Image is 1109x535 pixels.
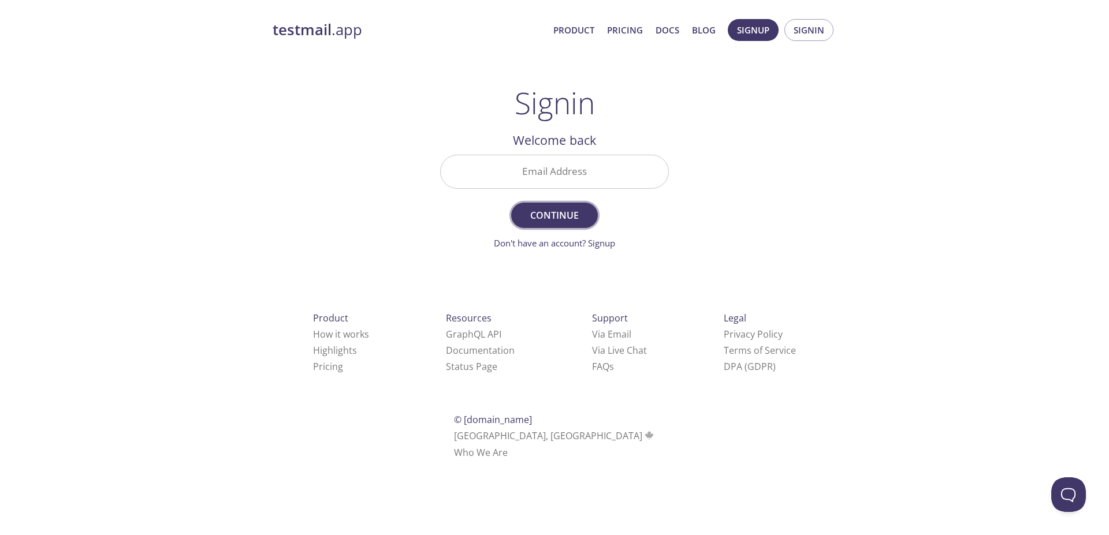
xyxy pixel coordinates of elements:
[454,413,532,426] span: © [DOMAIN_NAME]
[440,130,669,150] h2: Welcome back
[724,312,746,324] span: Legal
[592,344,647,357] a: Via Live Chat
[724,360,776,373] a: DPA (GDPR)
[313,360,343,373] a: Pricing
[784,19,833,41] button: Signin
[592,328,631,341] a: Via Email
[553,23,594,38] a: Product
[524,207,585,223] span: Continue
[446,344,515,357] a: Documentation
[656,23,679,38] a: Docs
[313,328,369,341] a: How it works
[1051,477,1086,512] iframe: Help Scout Beacon - Open
[446,328,501,341] a: GraphQL API
[446,360,497,373] a: Status Page
[728,19,779,41] button: Signup
[737,23,769,38] span: Signup
[794,23,824,38] span: Signin
[515,85,595,120] h1: Signin
[454,429,656,442] span: [GEOGRAPHIC_DATA], [GEOGRAPHIC_DATA]
[724,328,783,341] a: Privacy Policy
[273,20,332,40] strong: testmail
[313,312,348,324] span: Product
[724,344,796,357] a: Terms of Service
[273,20,544,40] a: testmail.app
[511,203,598,228] button: Continue
[607,23,643,38] a: Pricing
[592,360,614,373] a: FAQ
[454,446,508,459] a: Who We Are
[494,237,615,249] a: Don't have an account? Signup
[609,360,614,373] span: s
[313,344,357,357] a: Highlights
[692,23,716,38] a: Blog
[592,312,628,324] span: Support
[446,312,492,324] span: Resources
